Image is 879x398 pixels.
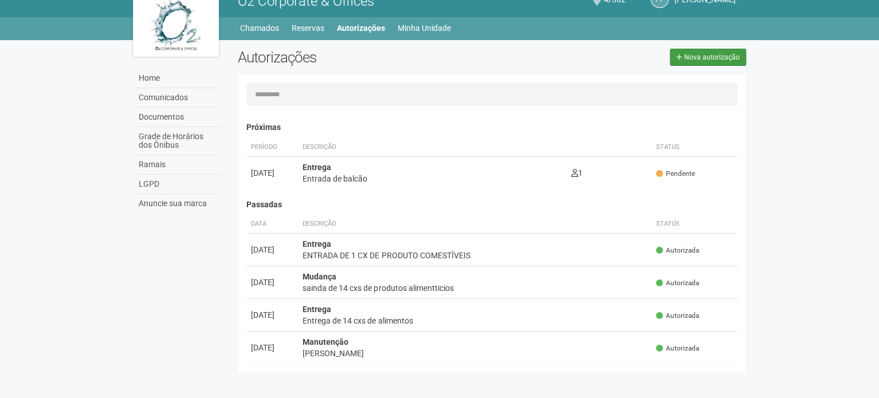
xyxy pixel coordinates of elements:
div: [DATE] [251,309,293,321]
th: Descrição [298,138,566,157]
span: Autorizada [656,246,699,255]
strong: Entrega [303,305,331,314]
div: [DATE] [251,342,293,353]
a: LGPD [136,175,221,194]
strong: Entrega [303,163,331,172]
span: Nova autorização [684,53,740,61]
strong: Mudança [303,272,336,281]
strong: Manutenção [303,337,348,346]
a: Reservas [292,20,324,36]
a: Anuncie sua marca [136,194,221,213]
a: Comunicados [136,88,221,108]
th: Período [246,138,298,157]
h2: Autorizações [238,49,483,66]
div: [DATE] [251,167,293,179]
span: Autorizada [656,311,699,321]
div: [PERSON_NAME] [303,348,647,359]
a: Minha Unidade [398,20,451,36]
div: Entrega de 14 cxs de alimentos [303,315,647,326]
th: Data [246,215,298,234]
div: Entrada de balcão [303,173,562,184]
th: Status [652,215,737,234]
strong: Entrega [303,239,331,249]
th: Descrição [298,215,652,234]
a: Autorizações [337,20,385,36]
a: Chamados [240,20,279,36]
span: Autorizada [656,278,699,288]
div: ENTRADA DE 1 CX DE PRODUTO COMESTÍVEIS [303,250,647,261]
span: Pendente [656,169,695,179]
th: Status [652,138,737,157]
span: Autorizada [656,344,699,353]
div: [DATE] [251,277,293,288]
a: Home [136,69,221,88]
a: Nova autorização [670,49,746,66]
a: Grade de Horários dos Ônibus [136,127,221,155]
div: [DATE] [251,244,293,255]
a: Ramais [136,155,221,175]
span: 1 [571,168,582,178]
a: Documentos [136,108,221,127]
h4: Passadas [246,200,737,209]
div: sainda de 14 cxs de produtos alimentticios [303,282,647,294]
h4: Próximas [246,123,737,132]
